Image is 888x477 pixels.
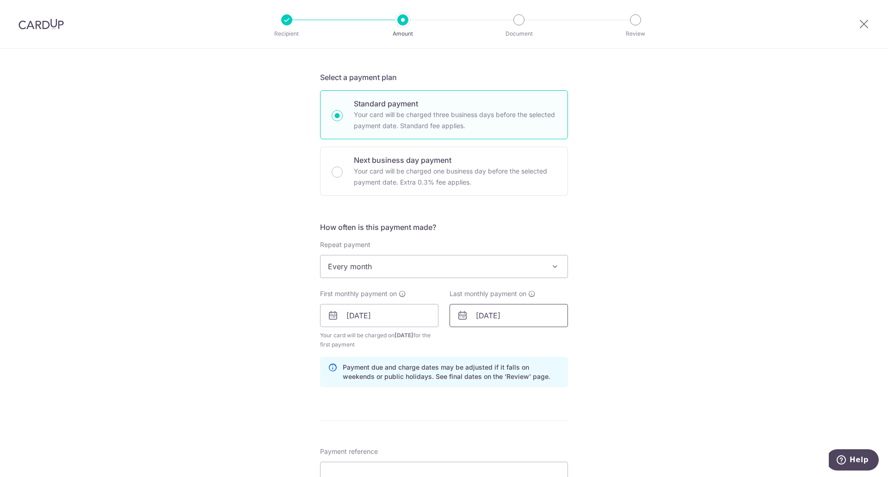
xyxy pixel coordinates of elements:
p: Payment due and charge dates may be adjusted if it falls on weekends or public holidays. See fina... [343,363,560,381]
p: Document [485,29,553,38]
p: Next business day payment [354,155,556,166]
span: Your card will be charged on [320,331,438,349]
span: Payment reference [320,447,378,456]
span: Every month [320,255,568,278]
input: DD / MM / YYYY [450,304,568,327]
p: Your card will be charged three business days before the selected payment date. Standard fee appl... [354,109,556,131]
span: Every month [321,255,567,278]
h5: How often is this payment made? [320,222,568,233]
p: Standard payment [354,98,556,109]
p: Review [601,29,670,38]
h5: Select a payment plan [320,72,568,83]
input: DD / MM / YYYY [320,304,438,327]
span: [DATE] [395,332,413,339]
p: Your card will be charged one business day before the selected payment date. Extra 0.3% fee applies. [354,166,556,188]
p: Recipient [253,29,321,38]
span: Last monthly payment on [450,289,526,298]
img: CardUp [18,19,64,30]
p: Amount [369,29,437,38]
span: First monthly payment on [320,289,397,298]
iframe: Opens a widget where you can find more information [829,449,879,472]
label: Repeat payment [320,240,370,249]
